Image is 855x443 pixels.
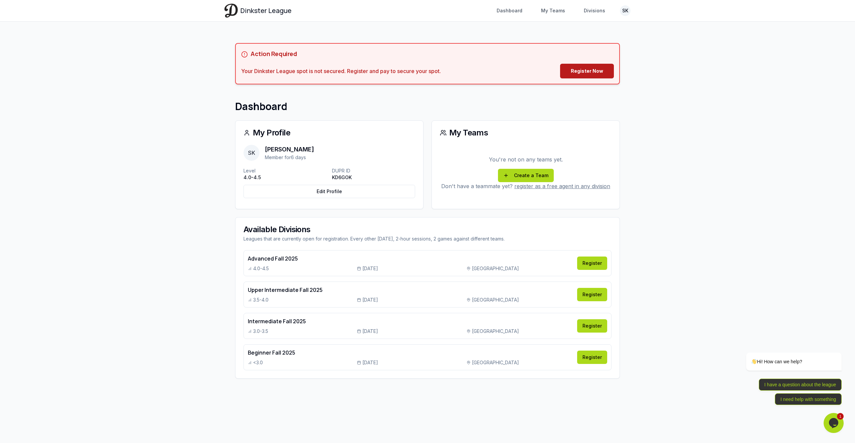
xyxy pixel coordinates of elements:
span: [DATE] [362,359,378,366]
span: Dinkster League [240,6,292,15]
a: Register Now [560,64,614,78]
p: Level [243,167,327,174]
span: <3.0 [253,359,263,366]
a: Register [577,351,607,364]
a: register as a free agent in any division [514,183,610,189]
div: My Profile [243,129,415,137]
span: [GEOGRAPHIC_DATA] [472,265,519,272]
iframe: chat widget [725,292,845,410]
a: Create a Team [498,169,554,182]
span: 3.5-4.0 [253,297,269,303]
p: You're not on any teams yet. [440,155,612,163]
img: Dinkster [224,4,238,17]
span: SK [243,145,260,161]
h4: Advanced Fall 2025 [248,255,573,263]
span: [DATE] [362,297,378,303]
a: Register [577,257,607,270]
a: Dinkster League [224,4,292,17]
button: SK [620,5,631,16]
h1: Dashboard [235,100,620,112]
a: Register [577,288,607,301]
div: Your Dinkster League spot is not secured. Register and pay to secure your spot. [241,67,441,75]
span: 3.0-3.5 [253,328,268,335]
h4: Beginner Fall 2025 [248,349,573,357]
a: Dashboard [493,5,526,17]
h4: Upper Intermediate Fall 2025 [248,286,573,294]
span: [GEOGRAPHIC_DATA] [472,359,519,366]
span: [GEOGRAPHIC_DATA] [472,328,519,335]
p: [PERSON_NAME] [265,145,314,154]
iframe: chat widget [824,413,845,433]
p: 4.0-4.5 [243,174,327,181]
p: Don't have a teammate yet? [440,182,612,190]
div: Leagues that are currently open for registration. Every other [DATE], 2-hour sessions, 2 games ag... [243,236,612,242]
a: Edit Profile [243,185,415,198]
p: DUPR ID [332,167,415,174]
span: [DATE] [362,328,378,335]
span: [DATE] [362,265,378,272]
a: My Teams [537,5,569,17]
a: Register [577,319,607,333]
p: KD6GOK [332,174,415,181]
div: Available Divisions [243,226,612,234]
h4: Intermediate Fall 2025 [248,317,573,325]
a: Divisions [580,5,609,17]
span: 4.0-4.5 [253,265,269,272]
p: Member for 6 days [265,154,314,161]
div: My Teams [440,129,612,137]
h5: Action Required [250,49,297,58]
span: [GEOGRAPHIC_DATA] [472,297,519,303]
